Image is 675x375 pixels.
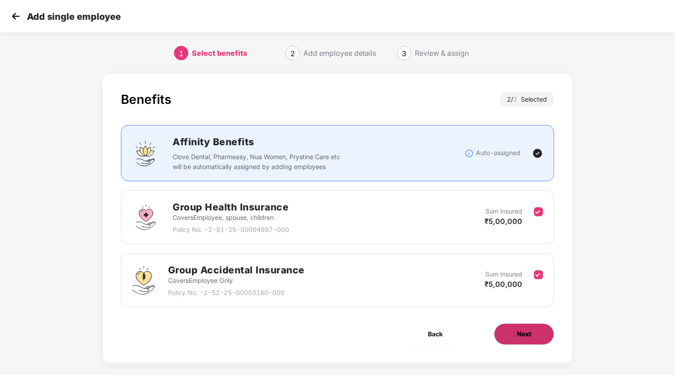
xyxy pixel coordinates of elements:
[173,152,347,172] p: Clove Dental, Pharmeasy, Nua Women, Prystine Care etc will be automatically assigned by adding em...
[428,329,443,339] span: Back
[290,49,295,58] span: 2
[532,148,543,159] img: svg+xml;base64,PHN2ZyBpZD0iVGljay0yNHgyNCIgeG1sbnM9Imh0dHA6Ly93d3cudzMub3JnLzIwMDAvc3ZnIiB3aWR0aD...
[484,217,522,226] span: ₹5,00,000
[179,49,183,58] span: 1
[402,49,406,58] span: 3
[121,92,171,107] div: Benefits
[132,204,159,231] img: svg+xml;base64,PHN2ZyBpZD0iR3JvdXBfSGVhbHRoX0luc3VyYW5jZSIgZGF0YS1uYW1lPSJHcm91cCBIZWFsdGggSW5zdX...
[27,11,121,22] p: Add single employee
[500,92,554,107] div: 2 / Selected
[192,46,247,60] div: Select benefits
[168,276,305,286] p: Covers Employee Only
[484,280,522,289] span: ₹5,00,000
[173,213,289,223] p: Covers Employee, spouse, children
[476,148,520,158] p: Auto-assigned
[517,329,531,339] span: Next
[132,266,154,295] img: svg+xml;base64,PHN2ZyB4bWxucz0iaHR0cDovL3d3dy53My5vcmcvMjAwMC9zdmciIHdpZHRoPSI0OS4zMjEiIGhlaWdodD...
[494,323,554,345] button: Next
[415,46,469,60] div: Review & assign
[168,288,305,298] p: Policy No. - 2-52-25-00003180-000
[173,134,464,149] h2: Affinity Benefits
[168,263,305,277] h2: Group Accidental Insurance
[173,200,289,214] h2: Group Health Insurance
[465,149,474,158] img: svg+xml;base64,PHN2ZyBpZD0iSW5mb18tXzMyeDMyIiBkYXRhLW5hbWU9IkluZm8gLSAzMngzMiIgeG1sbnM9Imh0dHA6Ly...
[173,225,289,235] p: Policy No. - 2-81-25-00004997-000
[485,206,522,216] p: Sum Insured
[9,9,22,23] img: svg+xml;base64,PHN2ZyB4bWxucz0iaHR0cDovL3d3dy53My5vcmcvMjAwMC9zdmciIHdpZHRoPSIzMCIgaGVpZ2h0PSIzMC...
[132,140,159,167] img: svg+xml;base64,PHN2ZyBpZD0iQWZmaW5pdHlfQmVuZWZpdHMiIGRhdGEtbmFtZT0iQWZmaW5pdHkgQmVuZWZpdHMiIHhtbG...
[485,269,522,279] p: Sum Insured
[303,46,376,60] div: Add employee details
[405,323,465,345] button: Back
[513,95,521,103] span: 2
